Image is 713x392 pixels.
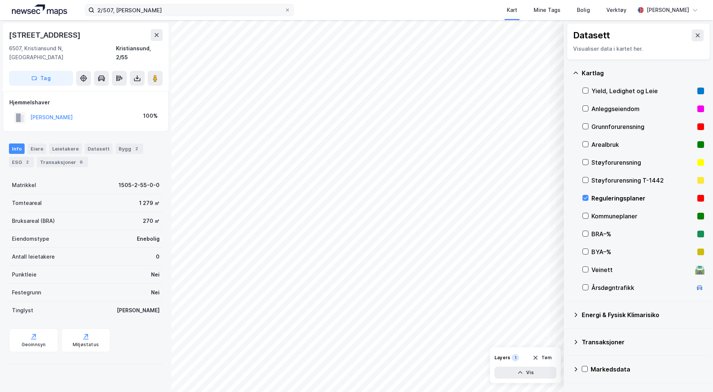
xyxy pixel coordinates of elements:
div: Tinglyst [12,306,33,315]
div: Transaksjoner [582,338,704,347]
div: Anleggseiendom [591,104,694,113]
div: Layers [494,355,510,361]
div: Verktøy [606,6,626,15]
div: 6 [78,158,85,166]
div: Energi & Fysisk Klimarisiko [582,310,704,319]
div: BRA–% [591,230,694,238]
div: ESG [9,157,34,167]
div: 1505-2-55-0-0 [119,181,160,190]
div: Datasett [85,143,113,154]
div: Visualiser data i kartet her. [573,44,704,53]
div: Yield, Ledighet og Leie [591,86,694,95]
div: Støyforurensning [591,158,694,167]
div: Markedsdata [591,365,704,374]
div: Bruksareal (BRA) [12,216,55,225]
div: 2 [133,145,140,152]
div: Støyforurensning T-1442 [591,176,694,185]
div: 0 [156,252,160,261]
div: Nei [151,288,160,297]
div: Bolig [577,6,590,15]
button: Vis [494,367,556,379]
div: Eiere [28,143,46,154]
div: Enebolig [137,234,160,243]
div: Årsdøgntrafikk [591,283,692,292]
div: 100% [143,111,158,120]
div: Matrikkel [12,181,36,190]
img: logo.a4113a55bc3d86da70a041830d287a7e.svg [12,4,67,16]
div: Punktleie [12,270,37,279]
div: Kristiansund, 2/55 [116,44,163,62]
div: Veinett [591,265,692,274]
div: 1 279 ㎡ [139,199,160,208]
div: Geoinnsyn [22,342,46,348]
button: Tøm [528,352,556,364]
button: Tag [9,71,73,86]
input: Søk på adresse, matrikkel, gårdeiere, leietakere eller personer [94,4,285,16]
div: Festegrunn [12,288,41,297]
div: 6507, Kristiansund N, [GEOGRAPHIC_DATA] [9,44,116,62]
div: 🛣️ [695,265,705,275]
div: 2 [23,158,31,166]
div: Mine Tags [534,6,560,15]
div: Kart [507,6,517,15]
div: Eiendomstype [12,234,49,243]
div: 270 ㎡ [143,216,160,225]
iframe: Chat Widget [676,356,713,392]
div: Leietakere [49,143,82,154]
div: Antall leietakere [12,252,55,261]
div: Info [9,143,25,154]
div: Bygg [116,143,143,154]
div: BYA–% [591,247,694,256]
div: [PERSON_NAME] [647,6,689,15]
div: Nei [151,270,160,279]
div: Grunnforurensning [591,122,694,131]
div: Miljøstatus [73,342,99,348]
div: Reguleringsplaner [591,194,694,203]
div: Kommuneplaner [591,212,694,221]
div: Hjemmelshaver [9,98,162,107]
div: Tomteareal [12,199,42,208]
div: Kontrollprogram for chat [676,356,713,392]
div: Datasett [573,29,610,41]
div: [STREET_ADDRESS] [9,29,82,41]
div: 1 [512,354,519,361]
div: Transaksjoner [37,157,88,167]
div: Kartlag [582,69,704,78]
div: Arealbruk [591,140,694,149]
div: [PERSON_NAME] [117,306,160,315]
